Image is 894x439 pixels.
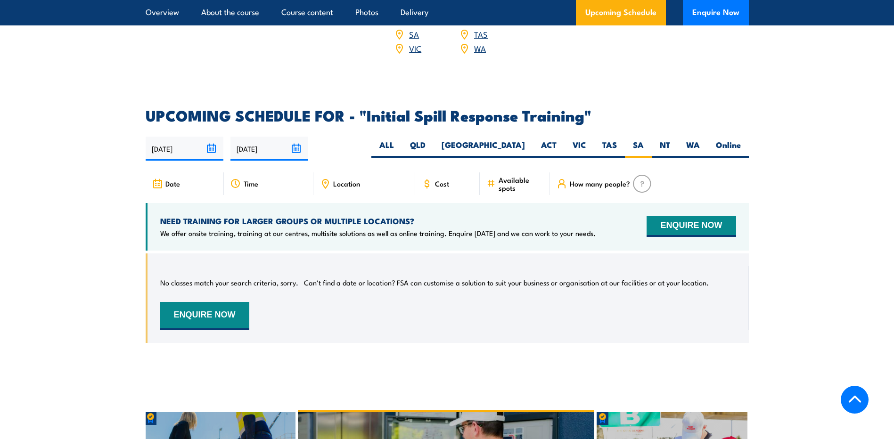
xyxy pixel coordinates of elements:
p: No classes match your search criteria, sorry. [160,278,298,287]
input: From date [146,137,223,161]
a: VIC [409,42,421,54]
label: WA [678,139,708,158]
button: ENQUIRE NOW [160,302,249,330]
label: SA [625,139,652,158]
label: ALL [371,139,402,158]
h4: NEED TRAINING FOR LARGER GROUPS OR MULTIPLE LOCATIONS? [160,216,596,226]
span: Date [165,179,180,187]
label: QLD [402,139,434,158]
label: Online [708,139,749,158]
p: Can’t find a date or location? FSA can customise a solution to suit your business or organisation... [304,278,709,287]
label: [GEOGRAPHIC_DATA] [434,139,533,158]
button: ENQUIRE NOW [647,216,736,237]
a: TAS [474,28,488,40]
p: We offer onsite training, training at our centres, multisite solutions as well as online training... [160,228,596,238]
label: NT [652,139,678,158]
label: VIC [565,139,594,158]
a: WA [474,42,486,54]
span: Location [333,179,360,187]
label: TAS [594,139,625,158]
h2: UPCOMING SCHEDULE FOR - "Initial Spill Response Training" [146,108,749,122]
a: SA [409,28,419,40]
span: Available spots [499,176,543,192]
label: ACT [533,139,565,158]
span: How many people? [570,179,630,187]
input: To date [230,137,308,161]
span: Cost [435,179,449,187]
span: Time [244,179,258,187]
